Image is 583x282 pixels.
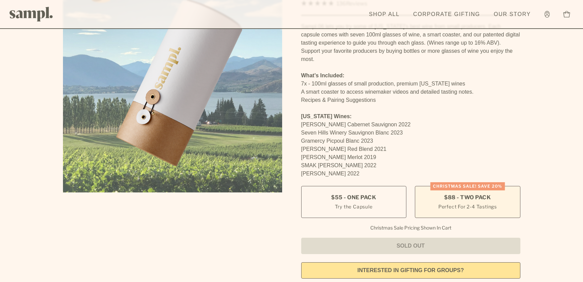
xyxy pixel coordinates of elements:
button: Sold Out [301,238,520,254]
span: $55 - One Pack [331,194,376,201]
a: Corporate Gifting [410,7,484,22]
strong: [US_STATE] Wines: [301,113,352,119]
small: Try the Capsule [335,203,373,210]
li: A smart coaster to access winemaker videos and detailed tasting notes. [301,88,520,96]
li: Recipes & Pairing Suggestions [301,96,520,104]
a: Our Story [490,7,534,22]
li: Christmas Sale Pricing Shown In Cart [367,225,455,231]
p: [PERSON_NAME] Cabernet Sauvignon 2022 Seven Hills Winery Sauvignon Blanc 2023 Gramercy Picpoul Bl... [301,121,520,178]
a: interested in gifting for groups? [301,262,520,279]
span: $88 - Two Pack [444,194,491,201]
li: 7x - 100ml glasses of small production, premium [US_STATE] wines [301,80,520,88]
p: Sampl.06 lets you try some of [US_STATE]'s best wine from small producers. Each capsule comes wit... [301,22,520,63]
strong: What’s Included: [301,73,344,78]
small: Perfect For 2-4 Tastings [438,203,497,210]
img: Sampl logo [10,7,53,21]
div: Christmas SALE! Save 20% [430,182,505,190]
a: Shop All [366,7,403,22]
